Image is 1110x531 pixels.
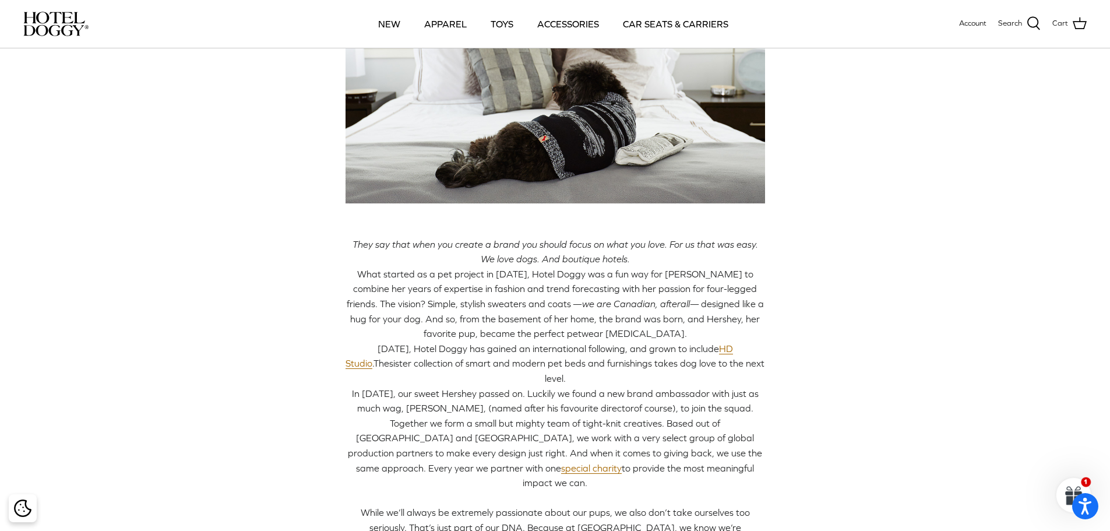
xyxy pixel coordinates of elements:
[12,498,33,519] button: Cookie policy
[582,298,690,309] span: we are Canadian, afterall
[352,388,759,414] span: In [DATE], our sweet Hershey passed on. Luckily we found a new brand ambassador with just as much...
[561,463,622,474] a: special charity
[959,19,986,27] span: Account
[480,4,524,44] a: TOYS
[959,17,986,30] a: Account
[634,403,672,413] span: of course
[389,358,764,384] span: sister collection of smart and modern pet beds and furnishings takes dog love to the next level.
[14,500,31,517] img: Cookie policy
[998,16,1041,31] a: Search
[23,12,89,36] img: hoteldoggycom
[373,358,389,368] span: The
[527,4,609,44] a: ACCESSORIES
[350,298,764,339] span: — designed like a hug for your dog. And so, from the basement of her home, the brand was born, an...
[347,269,757,309] span: What started as a pet project in [DATE], Hotel Doggy was a fun way for [PERSON_NAME] to combine h...
[9,494,37,522] div: Cookie policy
[414,4,477,44] a: APPAREL
[1052,17,1068,30] span: Cart
[998,17,1022,30] span: Search
[1052,16,1087,31] a: Cart
[368,4,411,44] a: NEW
[346,343,733,370] span: [DATE], Hotel Doggy has gained an international following, and grown to include .
[353,239,758,265] span: They say that when you create a brand you should focus on what you love. For us that was easy. We...
[612,4,739,44] a: CAR SEATS & CARRIERS
[173,4,933,44] div: Primary navigation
